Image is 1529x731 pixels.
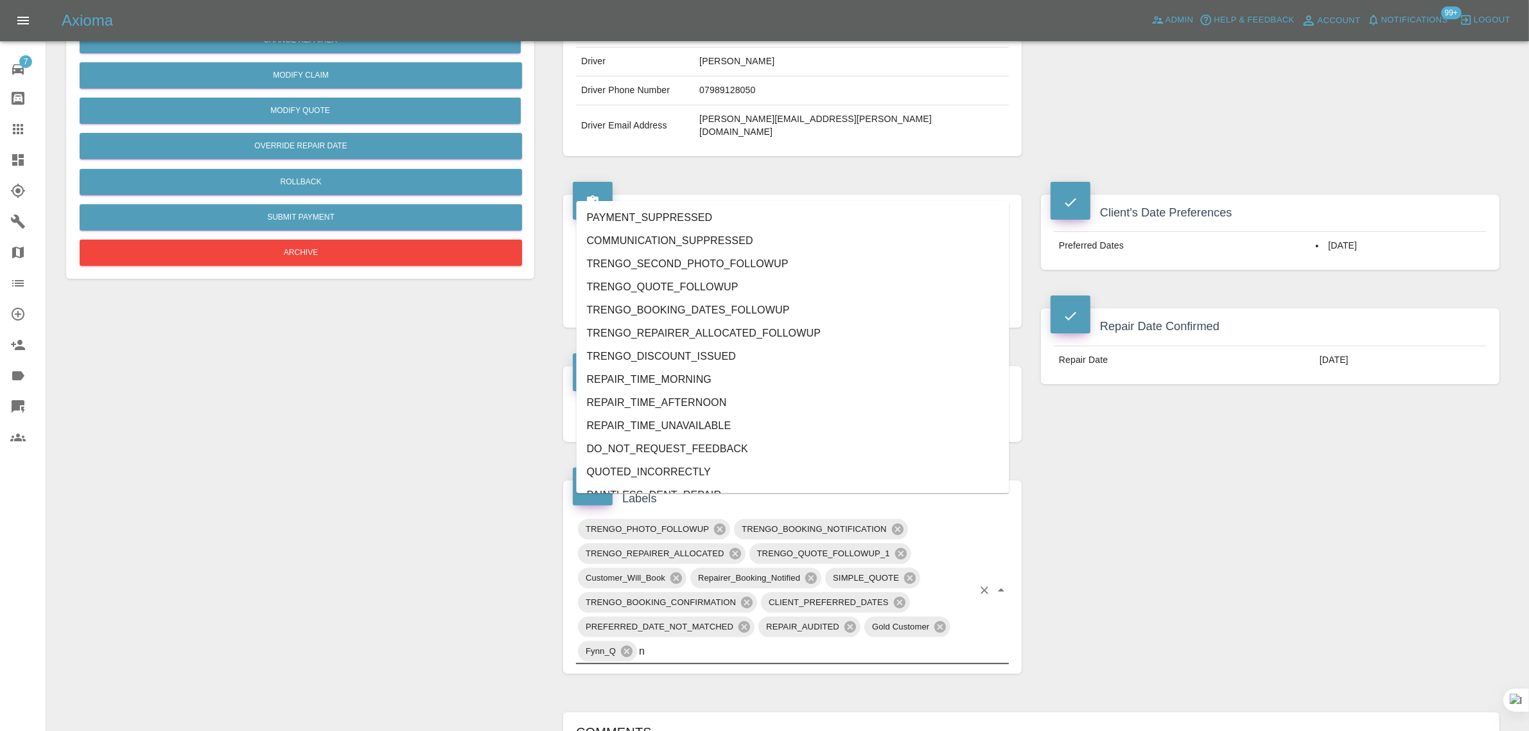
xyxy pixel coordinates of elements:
div: TRENGO_BOOKING_CONFIRMATION [578,592,757,613]
span: Logout [1474,13,1510,28]
div: Fynn_Q [578,641,637,662]
h4: Repair Date Confirmed [1051,318,1490,335]
td: 07989128050 [694,76,1009,105]
li: REPAIR_TIME_UNAVAILABLE [577,414,1009,437]
li: TRENGO_DISCOUNT_ISSUED [577,345,1009,368]
li: DO_NOT_REQUEST_FEEDBACK [577,437,1009,461]
div: Repairer_Booking_Notified [690,568,821,588]
li: REPAIR_TIME_AFTERNOON [577,391,1009,414]
span: TRENGO_BOOKING_CONFIRMATION [578,595,744,610]
td: [DATE] [1315,346,1487,374]
input: Add label [639,641,973,661]
a: Account [1298,10,1364,31]
span: PREFERRED_DATE_NOT_MATCHED [578,619,741,634]
span: Customer_Will_Book [578,570,673,585]
span: Account [1318,13,1361,28]
span: Repairer_Booking_Notified [690,570,808,585]
button: Logout [1456,10,1514,30]
span: 99+ [1441,6,1462,19]
span: 7 [19,55,32,68]
button: Open drawer [8,5,39,36]
h4: Labels [573,490,1012,507]
td: [PERSON_NAME][EMAIL_ADDRESS][PERSON_NAME][DOMAIN_NAME] [694,105,1009,146]
span: TRENGO_BOOKING_NOTIFICATION [734,522,895,536]
li: COMMUNICATION_SUPPRESSED [577,229,1009,252]
h5: Axioma [62,10,113,31]
button: Notifications [1364,10,1451,30]
button: Close [992,581,1010,599]
div: SIMPLE_QUOTE [825,568,920,588]
span: Help & Feedback [1214,13,1294,28]
div: TRENGO_BOOKING_NOTIFICATION [734,519,908,540]
div: CLIENT_PREFERRED_DATES [761,592,910,613]
li: REPAIR_TIME_MORNING [577,368,1009,391]
span: Fynn_Q [578,644,624,658]
button: Clear [975,581,993,599]
span: TRENGO_PHOTO_FOLLOWUP [578,522,717,536]
li: [DATE] [1316,240,1481,252]
li: QUOTED_INCORRECTLY [577,461,1009,484]
span: SIMPLE_QUOTE [825,570,907,585]
span: Gold Customer [864,619,937,634]
li: TRENGO_QUOTE_FOLLOWUP [577,276,1009,299]
li: TRENGO_REPAIRER_ALLOCATED_FOLLOWUP [577,322,1009,345]
td: Driver [576,48,694,76]
button: Modify Quote [80,98,521,124]
a: Admin [1148,10,1197,30]
span: Notifications [1381,13,1448,28]
button: Archive [80,240,522,266]
button: Rollback [80,169,522,195]
div: PREFERRED_DATE_NOT_MATCHED [578,617,755,637]
div: TRENGO_PHOTO_FOLLOWUP [578,519,730,540]
div: Customer_Will_Book [578,568,686,588]
button: Override Repair Date [80,133,522,159]
div: TRENGO_REPAIRER_ALLOCATED [578,543,746,564]
li: TRENGO_SECOND_PHOTO_FOLLOWUP [577,252,1009,276]
span: TRENGO_REPAIRER_ALLOCATED [578,546,732,561]
li: PAINTLESS_DENT_REPAIR [577,484,1009,507]
div: TRENGO_QUOTE_FOLLOWUP_1 [749,543,911,564]
td: Preferred Dates [1054,232,1311,260]
td: Driver Email Address [576,105,694,146]
div: REPAIR_AUDITED [758,617,861,637]
li: PAYMENT_SUPPRESSED [577,206,1009,229]
button: Submit Payment [80,204,522,231]
span: Admin [1166,13,1194,28]
td: Driver Phone Number [576,76,694,105]
div: Gold Customer [864,617,950,637]
span: TRENGO_QUOTE_FOLLOWUP_1 [749,546,898,561]
li: TRENGO_BOOKING_DATES_FOLLOWUP [577,299,1009,322]
h4: Client's Date Preferences [1051,204,1490,222]
button: Help & Feedback [1196,10,1297,30]
a: Modify Claim [80,62,522,89]
span: REPAIR_AUDITED [758,619,847,634]
td: [PERSON_NAME] [694,48,1009,76]
td: Repair Date [1054,346,1315,374]
span: CLIENT_PREFERRED_DATES [761,595,896,610]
